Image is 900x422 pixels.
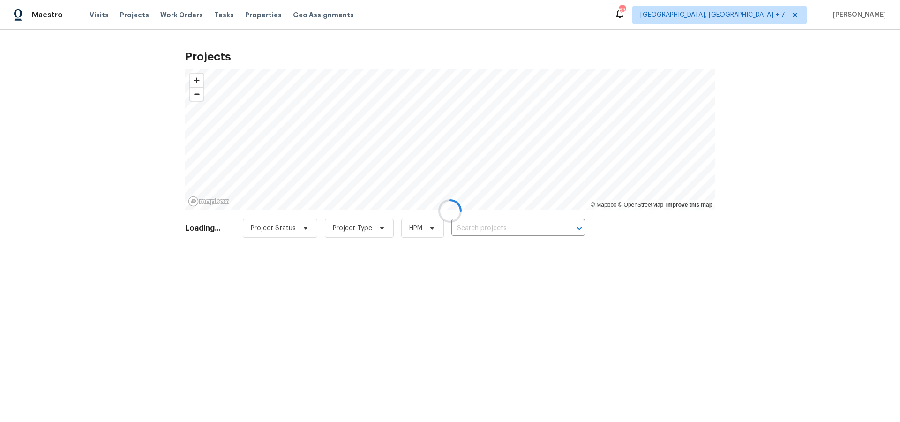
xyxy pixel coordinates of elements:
[190,74,203,87] button: Zoom in
[591,202,616,208] a: Mapbox
[190,88,203,101] span: Zoom out
[188,196,229,207] a: Mapbox homepage
[190,87,203,101] button: Zoom out
[666,202,712,208] a: Improve this map
[619,6,625,15] div: 63
[618,202,663,208] a: OpenStreetMap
